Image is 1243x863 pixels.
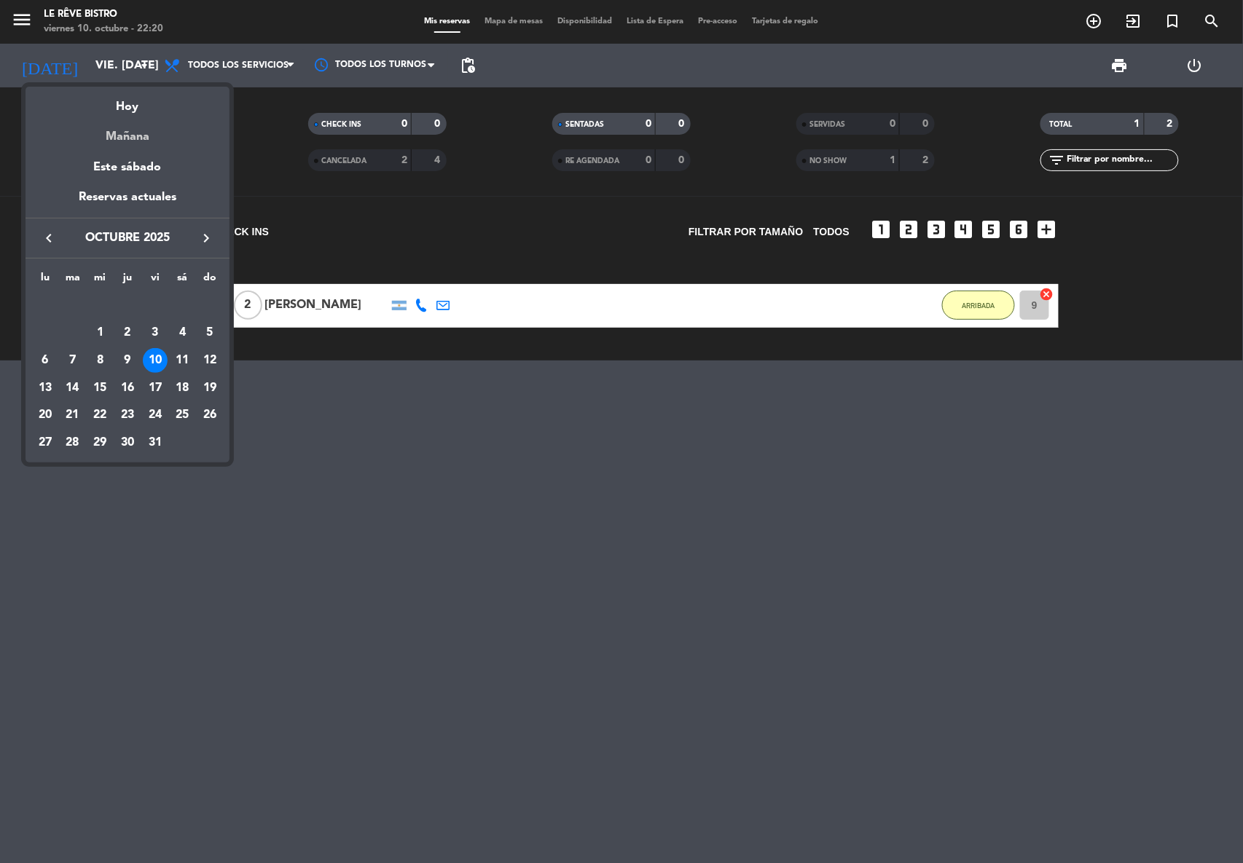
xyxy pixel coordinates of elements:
[143,430,168,455] div: 31
[62,229,193,248] span: octubre 2025
[31,401,59,429] td: 20 de octubre de 2025
[197,320,222,345] div: 5
[36,229,62,248] button: keyboard_arrow_left
[86,319,114,347] td: 1 de octubre de 2025
[170,403,195,427] div: 25
[196,269,224,292] th: domingo
[169,269,197,292] th: sábado
[26,87,230,117] div: Hoy
[87,430,112,455] div: 29
[33,403,58,427] div: 20
[141,374,169,402] td: 17 de octubre de 2025
[86,429,114,457] td: 29 de octubre de 2025
[115,403,140,427] div: 23
[114,269,141,292] th: jueves
[143,348,168,373] div: 10
[115,348,140,373] div: 9
[59,269,87,292] th: martes
[193,229,219,248] button: keyboard_arrow_right
[31,292,224,320] td: OCT.
[114,347,141,374] td: 9 de octubre de 2025
[197,376,222,401] div: 19
[114,319,141,347] td: 2 de octubre de 2025
[141,319,169,347] td: 3 de octubre de 2025
[170,320,195,345] div: 4
[33,376,58,401] div: 13
[141,347,169,374] td: 10 de octubre de 2025
[170,348,195,373] div: 11
[86,347,114,374] td: 8 de octubre de 2025
[170,376,195,401] div: 18
[197,348,222,373] div: 12
[33,348,58,373] div: 6
[196,374,224,402] td: 19 de octubre de 2025
[59,401,87,429] td: 21 de octubre de 2025
[169,319,197,347] td: 4 de octubre de 2025
[141,429,169,457] td: 31 de octubre de 2025
[86,269,114,292] th: miércoles
[87,403,112,427] div: 22
[31,374,59,402] td: 13 de octubre de 2025
[143,403,168,427] div: 24
[31,347,59,374] td: 6 de octubre de 2025
[26,117,230,146] div: Mañana
[141,269,169,292] th: viernes
[87,348,112,373] div: 8
[59,347,87,374] td: 7 de octubre de 2025
[60,376,85,401] div: 14
[87,320,112,345] div: 1
[31,429,59,457] td: 27 de octubre de 2025
[59,374,87,402] td: 14 de octubre de 2025
[169,401,197,429] td: 25 de octubre de 2025
[86,401,114,429] td: 22 de octubre de 2025
[60,348,85,373] div: 7
[26,147,230,188] div: Este sábado
[40,229,58,247] i: keyboard_arrow_left
[115,376,140,401] div: 16
[196,347,224,374] td: 12 de octubre de 2025
[141,401,169,429] td: 24 de octubre de 2025
[86,374,114,402] td: 15 de octubre de 2025
[169,347,197,374] td: 11 de octubre de 2025
[169,374,197,402] td: 18 de octubre de 2025
[60,403,85,427] div: 21
[114,374,141,402] td: 16 de octubre de 2025
[197,403,222,427] div: 26
[196,401,224,429] td: 26 de octubre de 2025
[197,229,215,247] i: keyboard_arrow_right
[26,188,230,218] div: Reservas actuales
[59,429,87,457] td: 28 de octubre de 2025
[115,430,140,455] div: 30
[87,376,112,401] div: 15
[196,319,224,347] td: 5 de octubre de 2025
[33,430,58,455] div: 27
[115,320,140,345] div: 2
[114,429,141,457] td: 30 de octubre de 2025
[114,401,141,429] td: 23 de octubre de 2025
[60,430,85,455] div: 28
[143,376,168,401] div: 17
[143,320,168,345] div: 3
[31,269,59,292] th: lunes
